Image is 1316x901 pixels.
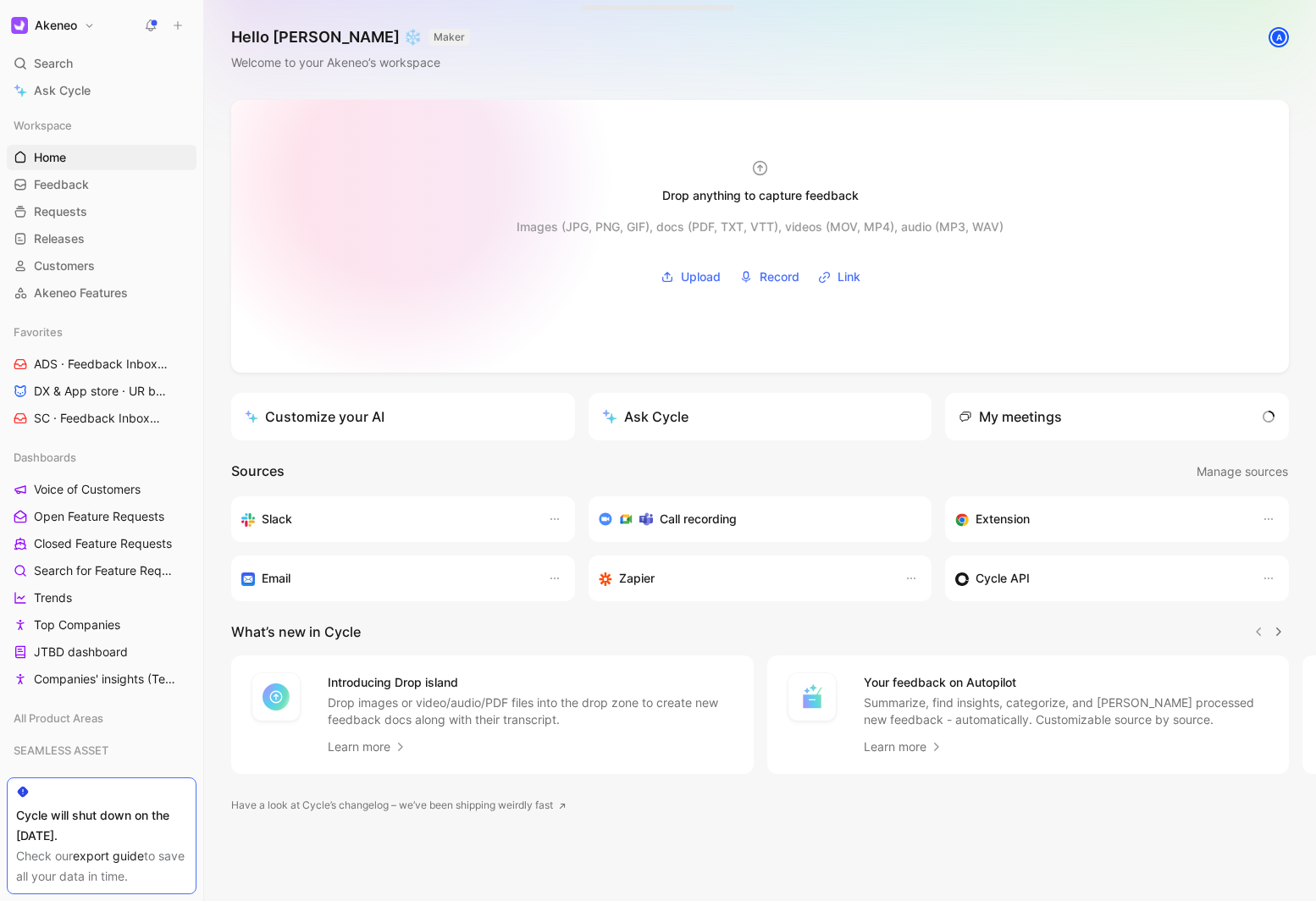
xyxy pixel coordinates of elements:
div: SEAMLESS ASSET [7,738,196,768]
span: Closed Feature Requests [34,535,172,552]
div: Capture feedback from anywhere on the web [955,509,1245,529]
a: Top Companies [7,612,196,638]
div: All Product Areas [7,705,196,736]
span: Ask Cycle [34,80,91,101]
button: Upload [655,264,727,290]
div: Favorites [7,319,196,345]
span: Home [34,149,66,166]
span: Top Companies [34,616,120,633]
a: Feedback [7,172,196,197]
a: Releases [7,226,196,252]
div: Customize your AI [245,406,384,427]
button: Manage sources [1196,461,1289,483]
span: DX & App store · UR by project [34,383,170,401]
button: MAKER [429,29,470,46]
div: Workspace [7,113,196,138]
div: Check our to save all your data in time. [16,846,187,887]
div: APPS PLATFORM [7,770,196,800]
h2: Sources [231,461,285,483]
h2: What’s new in Cycle [231,622,361,642]
h4: Your feedback on Autopilot [864,672,1269,693]
div: Search [7,51,196,76]
a: DX & App store · UR by project [7,379,196,404]
span: Workspace [14,117,72,134]
h3: Email [262,568,290,589]
h3: Call recording [660,509,737,529]
span: Record [760,267,799,287]
img: Akeneo [11,17,28,34]
span: Upload [681,267,721,287]
span: Requests [34,203,87,220]
p: Summarize, find insights, categorize, and [PERSON_NAME] processed new feedback - automatically. C... [864,694,1269,728]
div: Forward emails to your feedback inbox [241,568,531,589]
a: Requests [7,199,196,224]
span: Customers [34,257,95,274]
div: Record & transcribe meetings from Zoom, Meet & Teams. [599,509,909,529]
div: APPS PLATFORM [7,770,196,795]
div: My meetings [959,406,1062,427]
a: Akeneo Features [7,280,196,306]
a: Learn more [328,737,407,757]
a: Companies' insights (Test [PERSON_NAME]) [7,666,196,692]
h4: Introducing Drop island [328,672,733,693]
span: Voice of Customers [34,481,141,498]
a: Closed Feature Requests [7,531,196,556]
span: Link [838,267,860,287]
a: Customize your AI [231,393,575,440]
span: Trends [34,589,72,606]
div: Welcome to your Akeneo’s workspace [231,53,470,73]
a: SC · Feedback InboxSHARED CATALOGS [7,406,196,431]
button: Link [812,264,866,290]
span: APPS PLATFORM [14,774,102,791]
h3: Cycle API [976,568,1030,589]
a: ADS · Feedback InboxDIGITAL SHOWROOM [7,351,196,377]
span: All Product Areas [14,710,103,727]
div: Sync your customers, send feedback and get updates in Slack [241,509,531,529]
div: DashboardsVoice of CustomersOpen Feature RequestsClosed Feature RequestsSearch for Feature Reques... [7,445,196,692]
div: Cycle will shut down on the [DATE]. [16,805,187,846]
span: Feedback [34,176,89,193]
a: export guide [73,848,144,863]
a: Open Feature Requests [7,504,196,529]
h1: Hello [PERSON_NAME] ❄️ [231,27,470,47]
a: Ask Cycle [7,78,196,103]
p: Drop images or video/audio/PDF files into the drop zone to create new feedback docs along with th... [328,694,733,728]
span: SC · Feedback Inbox [34,410,167,428]
div: All Product Areas [7,705,196,731]
span: Releases [34,230,85,247]
span: SEAMLESS ASSET [14,742,108,759]
a: JTBD dashboard [7,639,196,665]
h3: Zapier [619,568,655,589]
div: Dashboards [7,445,196,470]
button: Ask Cycle [589,393,932,440]
a: Voice of Customers [7,477,196,502]
a: Learn more [864,737,943,757]
div: Sync customers & send feedback from custom sources. Get inspired by our favorite use case [955,568,1245,589]
a: Have a look at Cycle’s changelog – we’ve been shipping weirdly fast [231,797,567,814]
div: Drop anything to capture feedback [662,185,859,206]
span: Akeneo Features [34,285,128,301]
div: SEAMLESS ASSET [7,738,196,763]
h3: Slack [262,509,292,529]
a: Customers [7,253,196,279]
button: AkeneoAkeneo [7,14,99,37]
div: Images (JPG, PNG, GIF), docs (PDF, TXT, VTT), videos (MOV, MP4), audio (MP3, WAV) [517,217,1004,237]
span: Search for Feature Requests [34,562,174,579]
span: Dashboards [14,449,76,466]
span: Favorites [14,323,63,340]
span: Manage sources [1197,462,1288,482]
h1: Akeneo [35,18,77,33]
span: Companies' insights (Test [PERSON_NAME]) [34,671,180,688]
div: A [1270,29,1287,46]
h3: Extension [976,509,1030,529]
a: Search for Feature Requests [7,558,196,583]
span: Search [34,53,73,74]
a: Trends [7,585,196,611]
span: ADS · Feedback Inbox [34,356,169,373]
button: Record [733,264,805,290]
span: Open Feature Requests [34,508,164,525]
a: Home [7,145,196,170]
div: Capture feedback from thousands of sources with Zapier (survey results, recordings, sheets, etc). [599,568,888,589]
div: Ask Cycle [602,406,688,427]
span: JTBD dashboard [34,644,128,661]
